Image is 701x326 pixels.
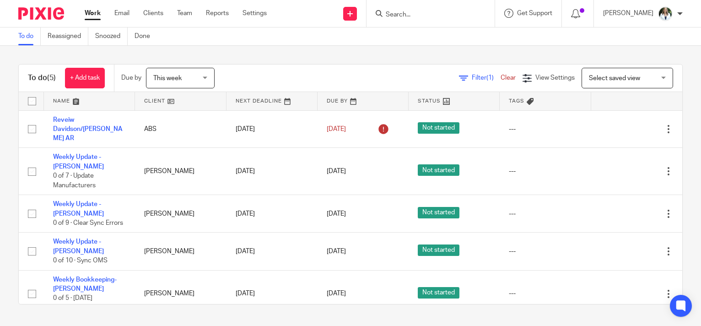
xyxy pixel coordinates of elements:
[509,125,582,134] div: ---
[53,173,96,189] span: 0 of 7 · Update Manufacturers
[418,244,459,256] span: Not started
[509,247,582,256] div: ---
[53,220,123,226] span: 0 of 9 · Clear Sync Errors
[226,110,318,148] td: [DATE]
[327,248,346,255] span: [DATE]
[327,168,346,174] span: [DATE]
[226,148,318,195] td: [DATE]
[243,9,267,18] a: Settings
[535,75,575,81] span: View Settings
[135,27,157,45] a: Done
[85,9,101,18] a: Work
[177,9,192,18] a: Team
[418,287,459,299] span: Not started
[53,277,117,292] a: Weekly Bookkeeping- [PERSON_NAME]
[135,270,226,317] td: [PERSON_NAME]
[327,290,346,297] span: [DATE]
[501,75,516,81] a: Clear
[135,148,226,195] td: [PERSON_NAME]
[509,167,582,176] div: ---
[53,201,104,217] a: Weekly Update - [PERSON_NAME]
[53,239,104,254] a: Weekly Update - [PERSON_NAME]
[95,27,128,45] a: Snoozed
[135,233,226,270] td: [PERSON_NAME]
[226,195,318,233] td: [DATE]
[53,257,108,264] span: 0 of 10 · Sync OMS
[658,6,673,21] img: Robynn%20Maedl%20-%202025.JPG
[603,9,653,18] p: [PERSON_NAME]
[418,207,459,218] span: Not started
[509,209,582,218] div: ---
[121,73,141,82] p: Due by
[65,68,105,88] a: + Add task
[53,295,110,311] span: 0 of 5 · [DATE] QuickBooks Update
[206,9,229,18] a: Reports
[143,9,163,18] a: Clients
[135,195,226,233] td: [PERSON_NAME]
[18,27,41,45] a: To do
[327,126,346,132] span: [DATE]
[327,211,346,217] span: [DATE]
[18,7,64,20] img: Pixie
[509,289,582,298] div: ---
[47,74,56,81] span: (5)
[135,110,226,148] td: ABS
[226,233,318,270] td: [DATE]
[153,75,182,81] span: This week
[53,154,104,169] a: Weekly Update - [PERSON_NAME]
[486,75,494,81] span: (1)
[114,9,129,18] a: Email
[48,27,88,45] a: Reassigned
[418,164,459,176] span: Not started
[385,11,467,19] input: Search
[517,10,552,16] span: Get Support
[509,98,524,103] span: Tags
[226,270,318,317] td: [DATE]
[418,122,459,134] span: Not started
[472,75,501,81] span: Filter
[28,73,56,83] h1: To do
[589,75,640,81] span: Select saved view
[53,117,123,142] a: Reveiw Davidson/[PERSON_NAME] AR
